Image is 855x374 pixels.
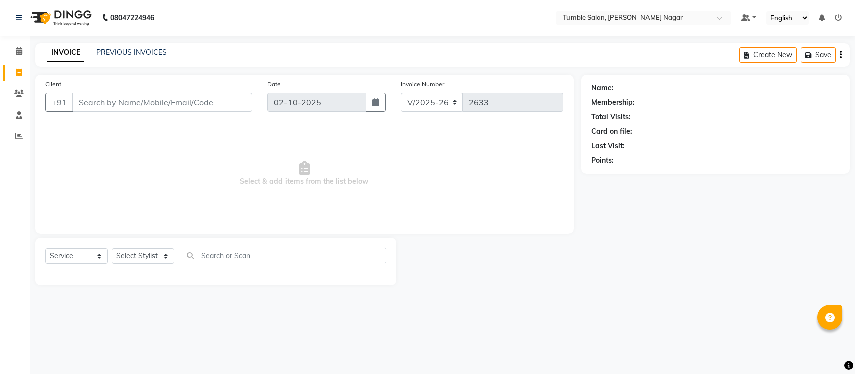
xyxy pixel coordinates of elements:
[401,80,444,89] label: Invoice Number
[45,93,73,112] button: +91
[801,47,836,63] button: Save
[72,93,252,112] input: Search by Name/Mobile/Email/Code
[45,80,61,89] label: Client
[591,97,635,108] div: Membership:
[591,141,625,151] div: Last Visit:
[739,47,797,63] button: Create New
[47,44,84,62] a: INVOICE
[96,48,167,57] a: PREVIOUS INVOICES
[110,4,154,32] b: 08047224946
[591,83,614,93] div: Name:
[26,4,94,32] img: logo
[267,80,281,89] label: Date
[182,248,386,263] input: Search or Scan
[45,124,563,224] span: Select & add items from the list below
[591,112,631,122] div: Total Visits:
[591,155,614,166] div: Points:
[591,126,632,137] div: Card on file:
